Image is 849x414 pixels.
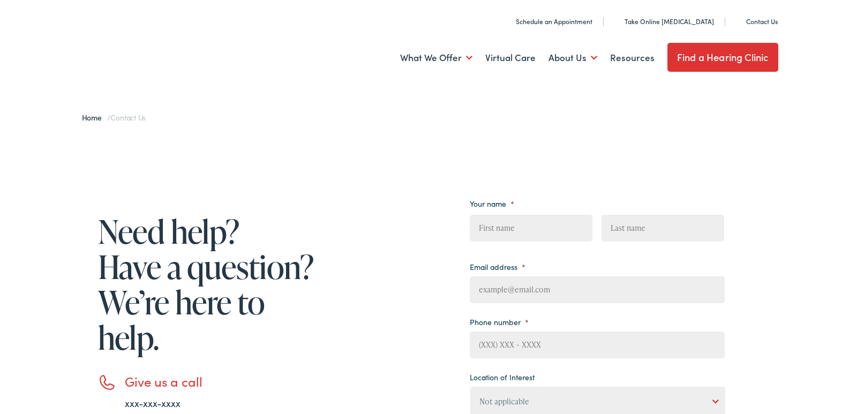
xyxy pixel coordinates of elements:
[734,17,778,26] a: Contact Us
[613,17,714,26] a: Take Online [MEDICAL_DATA]
[82,112,107,123] a: Home
[82,112,146,123] span: /
[613,16,620,27] img: utility icon
[610,38,655,78] a: Resources
[667,43,778,72] a: Find a Hearing Clinic
[400,38,472,78] a: What We Offer
[504,16,512,27] img: utility icon
[470,332,725,358] input: (XXX) XXX - XXXX
[734,16,742,27] img: utility icon
[125,396,181,410] a: xxx-xxx-xxxx
[470,372,535,382] label: Location of Interest
[602,215,724,242] input: Last name
[110,112,146,123] span: Contact Us
[470,276,725,303] input: example@email.com
[470,262,525,272] label: Email address
[470,199,514,208] label: Your name
[470,215,592,242] input: First name
[549,38,597,78] a: About Us
[470,317,529,327] label: Phone number
[125,374,318,389] h3: Give us a call
[504,17,592,26] a: Schedule an Appointment
[485,38,536,78] a: Virtual Care
[98,214,318,355] h1: Need help? Have a question? We’re here to help.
